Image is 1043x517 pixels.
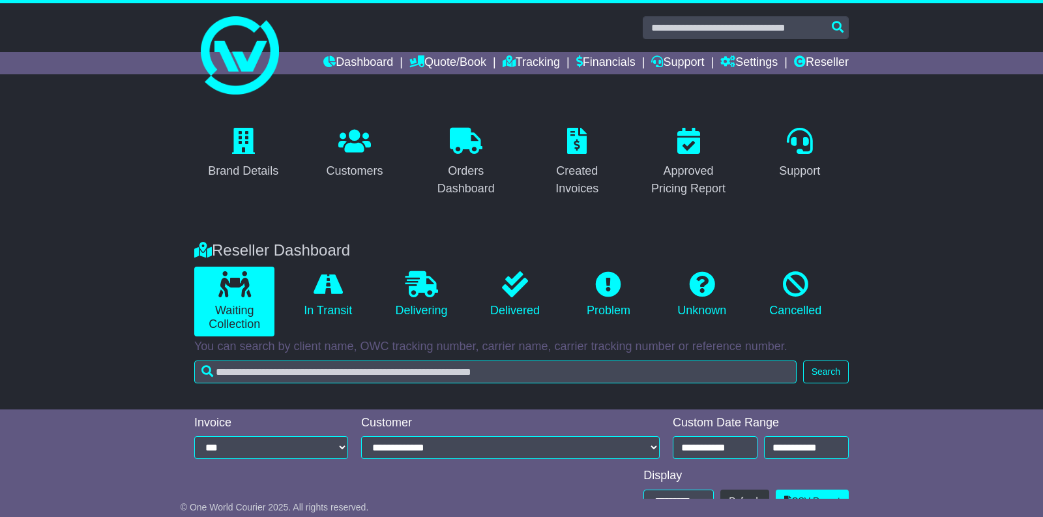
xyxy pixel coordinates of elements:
a: Financials [576,52,636,74]
a: Support [771,123,829,185]
a: Approved Pricing Report [639,123,738,202]
a: In Transit [287,267,368,323]
div: Customer [361,416,660,430]
a: Unknown [662,267,742,323]
a: Delivered [475,267,555,323]
div: Custom Date Range [673,416,849,430]
button: Search [803,361,849,383]
a: Waiting Collection [194,267,274,336]
div: Created Invoices [536,162,618,198]
div: Reseller Dashboard [188,241,855,260]
a: Orders Dashboard [417,123,515,202]
a: Delivering [381,267,462,323]
a: Customers [317,123,391,185]
div: Approved Pricing Report [648,162,729,198]
div: Display [643,469,849,483]
div: Support [779,162,820,180]
a: Quote/Book [409,52,486,74]
div: Customers [326,162,383,180]
a: Cancelled [756,267,836,323]
div: Orders Dashboard [425,162,507,198]
a: Created Invoices [528,123,626,202]
a: Support [651,52,704,74]
a: Dashboard [323,52,393,74]
p: You can search by client name, OWC tracking number, carrier name, carrier tracking number or refe... [194,340,849,354]
span: © One World Courier 2025. All rights reserved. [181,502,369,512]
div: Brand Details [208,162,278,180]
a: Tracking [503,52,560,74]
a: CSV Report [776,490,849,512]
a: Reseller [794,52,849,74]
a: Problem [568,267,649,323]
a: Brand Details [199,123,287,185]
div: Invoice [194,416,348,430]
button: Refresh [720,490,769,512]
a: Settings [720,52,778,74]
